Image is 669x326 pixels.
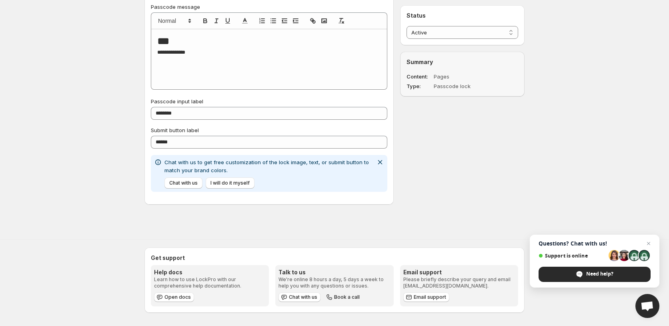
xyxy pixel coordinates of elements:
[375,157,386,168] button: Dismiss notification
[278,292,320,302] button: Chat with us
[407,72,432,80] dt: Content :
[403,268,515,276] h3: Email support
[154,276,266,289] p: Learn how to use LockPro with our comprehensive help documentation.
[206,177,254,189] button: I will do it myself
[434,72,495,80] dd: Pages
[539,267,651,282] div: Need help?
[407,82,432,90] dt: Type :
[169,180,198,186] span: Chat with us
[414,294,446,300] span: Email support
[407,58,518,66] h2: Summary
[151,3,387,11] p: Passcode message
[278,276,390,289] p: We're online 8 hours a day, 5 days a week to help you with any questions or issues.
[154,292,194,302] a: Open docs
[164,294,191,300] span: Open docs
[289,294,317,300] span: Chat with us
[324,292,363,302] button: Book a call
[334,294,360,300] span: Book a call
[403,276,515,289] p: Please briefly describe your query and email [EMAIL_ADDRESS][DOMAIN_NAME].
[539,253,606,259] span: Support is online
[210,180,250,186] span: I will do it myself
[164,159,369,173] span: Chat with us to get free customization of the lock image, text, or submit button to match your br...
[278,268,390,276] h3: Talk to us
[403,292,449,302] a: Email support
[164,177,202,189] button: Chat with us
[151,254,518,262] h2: Get support
[434,82,495,90] dd: Passcode lock
[635,294,659,318] div: Open chat
[539,240,651,247] span: Questions? Chat with us!
[586,270,613,278] span: Need help?
[151,127,199,133] span: Submit button label
[154,268,266,276] h3: Help docs
[644,239,653,248] span: Close chat
[407,12,518,20] h2: Status
[151,98,203,105] span: Passcode input label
